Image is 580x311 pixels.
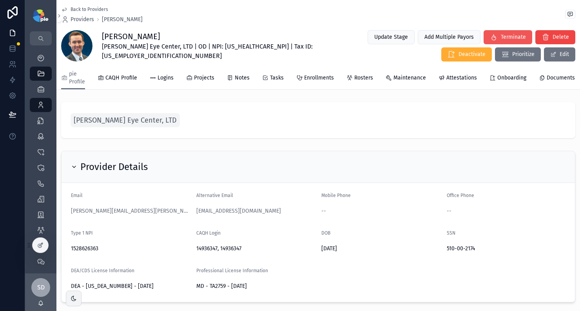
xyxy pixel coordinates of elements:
span: Projects [194,74,214,82]
span: DOB [321,230,330,236]
span: Professional License Information [196,268,268,273]
a: Onboarding [489,71,526,87]
span: pie Profile [69,70,85,86]
span: SSN [447,230,455,236]
button: Terminate [484,30,532,44]
button: Update Stage [368,30,415,44]
span: -- [321,207,326,215]
span: CAQH Login [196,230,221,236]
span: Alternative Email [196,193,233,198]
span: Providers [71,16,94,24]
span: Terminate [501,33,526,41]
span: Enrollments [304,74,334,82]
a: CAQH Profile [98,71,137,87]
span: 1528626363 [71,245,190,253]
button: Prioritize [495,47,541,61]
a: Enrollments [296,71,334,87]
span: Email [71,193,83,198]
h1: [PERSON_NAME] [102,31,331,42]
a: [PERSON_NAME] Eye Center, LTD [71,113,180,127]
span: Deactivate [459,51,486,58]
button: Add Multiple Payors [418,30,480,44]
span: Onboarding [497,74,526,82]
span: Prioritize [512,51,535,58]
span: DEA - [US_DEA_NUMBER] - [DATE] [71,282,190,290]
span: [DATE] [321,245,440,253]
span: SD [37,283,45,292]
a: [PERSON_NAME][EMAIL_ADDRESS][PERSON_NAME][DOMAIN_NAME] [71,207,190,215]
div: scrollable content [25,45,56,273]
a: [EMAIL_ADDRESS][DOMAIN_NAME] [196,207,281,215]
span: CAQH Profile [105,74,137,82]
span: Office Phone [447,193,474,198]
span: Update Stage [374,33,408,41]
img: App logo [33,9,48,22]
a: Tasks [262,71,284,87]
span: Notes [235,74,250,82]
span: Rosters [354,74,373,82]
a: Providers [61,16,94,24]
span: Maintenance [393,74,426,82]
h2: Provider Details [80,161,148,173]
a: Notes [227,71,250,87]
a: Attestations [439,71,477,87]
button: Edit [544,47,575,61]
span: 510-00-2174 [447,245,566,253]
span: Delete [553,33,569,41]
span: Type 1 NPI [71,230,93,236]
span: Tasks [270,74,284,82]
span: [PERSON_NAME] Eye Center, LTD [74,115,177,126]
span: Back to Providers [71,6,108,13]
span: DEA/CDS License Information [71,268,134,273]
a: Projects [186,71,214,87]
span: -- [447,207,451,215]
span: [PERSON_NAME] Eye Center, LTD | OD | NPI: [US_HEALTHCARE_NPI] | Tax ID: [US_EMPLOYER_IDENTIFICATI... [102,42,331,61]
a: Logins [150,71,174,87]
button: Delete [535,30,575,44]
a: Documents [539,71,575,87]
a: Back to Providers [61,6,108,13]
span: Mobile Phone [321,193,351,198]
span: Documents [547,74,575,82]
span: Attestations [446,74,477,82]
span: Logins [158,74,174,82]
span: MD - TA2759 - [DATE] [196,282,315,290]
a: [PERSON_NAME] [102,16,143,24]
a: Maintenance [386,71,426,87]
button: Deactivate [441,47,492,61]
a: pie Profile [61,67,85,90]
span: Add Multiple Payors [424,33,474,41]
span: 14936347, 14936347 [196,245,315,253]
a: Rosters [346,71,373,87]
